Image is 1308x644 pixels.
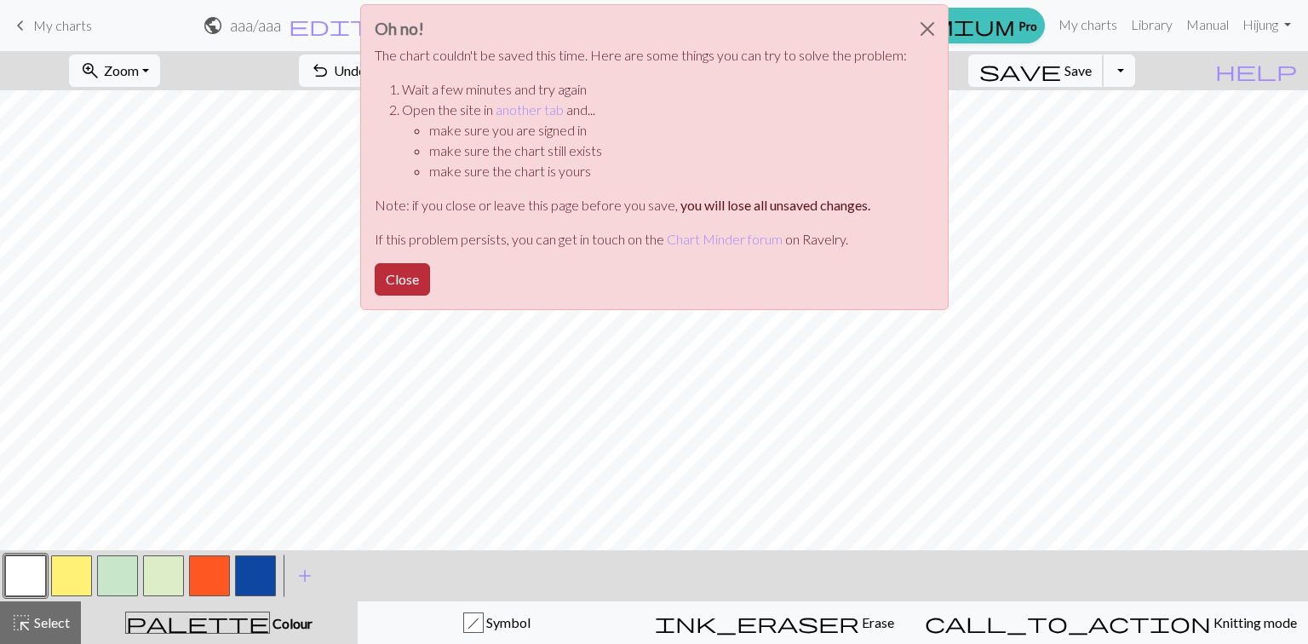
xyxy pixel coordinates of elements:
button: Erase [635,601,914,644]
span: Erase [859,614,894,630]
span: palette [126,611,269,635]
span: Knitting mode [1211,614,1297,630]
span: call_to_action [925,611,1211,635]
span: highlight_alt [11,611,32,635]
li: Wait a few minutes and try again [402,79,907,100]
button: Knitting mode [914,601,1308,644]
button: Close [375,263,430,296]
button: h Symbol [358,601,636,644]
li: make sure the chart is yours [429,161,907,181]
p: Note: if you close or leave this page before you save, [375,195,907,216]
span: Select [32,614,70,630]
button: Colour [81,601,358,644]
li: Open the site in and... [402,100,907,181]
span: add [295,564,315,588]
a: another tab [496,101,564,118]
li: make sure the chart still exists [429,141,907,161]
p: If this problem persists, you can get in touch on the on Ravelry. [375,229,907,250]
div: h [464,613,483,634]
a: Chart Minder forum [667,231,783,247]
p: The chart couldn't be saved this time. Here are some things you can try to solve the problem: [375,45,907,66]
span: Symbol [484,614,531,630]
li: make sure you are signed in [429,120,907,141]
strong: you will lose all unsaved changes. [680,197,870,213]
span: ink_eraser [655,611,859,635]
button: Close [907,5,948,53]
span: Colour [270,615,313,631]
h3: Oh no! [375,19,907,38]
